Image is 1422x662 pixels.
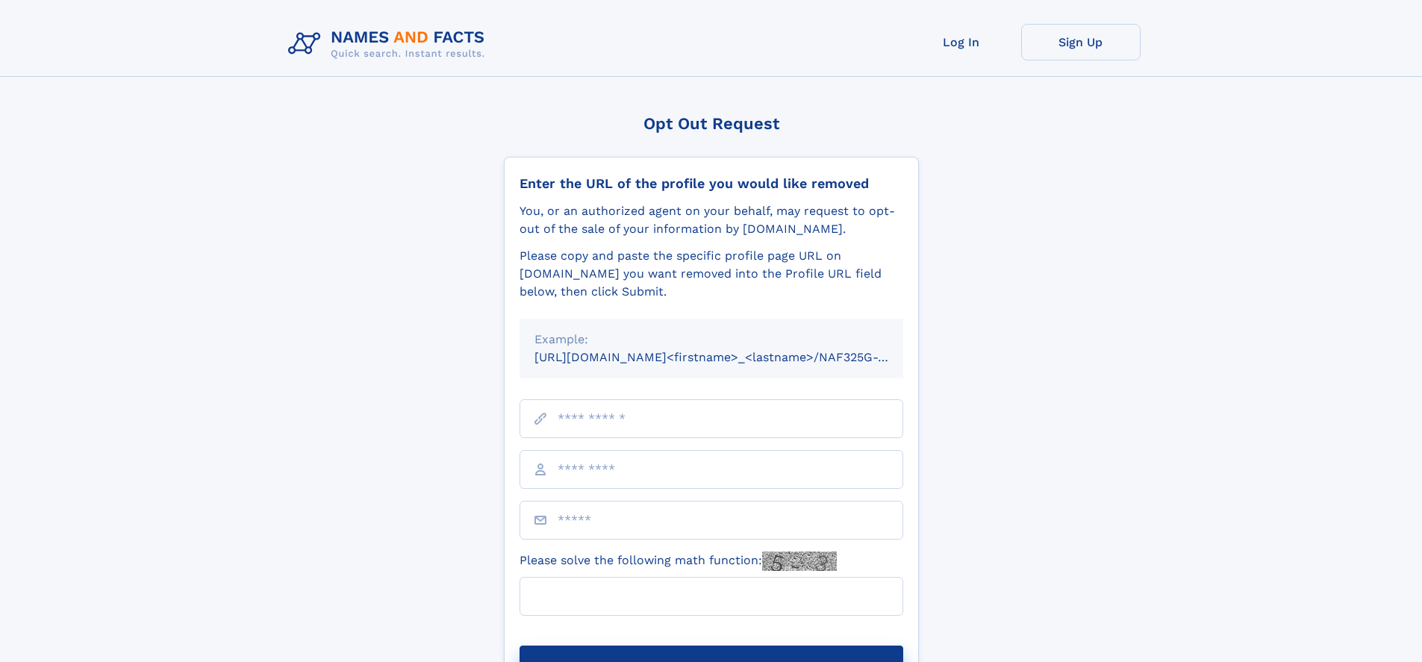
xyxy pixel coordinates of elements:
[282,24,497,64] img: Logo Names and Facts
[504,114,919,133] div: Opt Out Request
[520,247,903,301] div: Please copy and paste the specific profile page URL on [DOMAIN_NAME] you want removed into the Pr...
[520,202,903,238] div: You, or an authorized agent on your behalf, may request to opt-out of the sale of your informatio...
[534,331,888,349] div: Example:
[1021,24,1141,60] a: Sign Up
[534,350,932,364] small: [URL][DOMAIN_NAME]<firstname>_<lastname>/NAF325G-xxxxxxxx
[520,175,903,192] div: Enter the URL of the profile you would like removed
[520,552,837,571] label: Please solve the following math function:
[902,24,1021,60] a: Log In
